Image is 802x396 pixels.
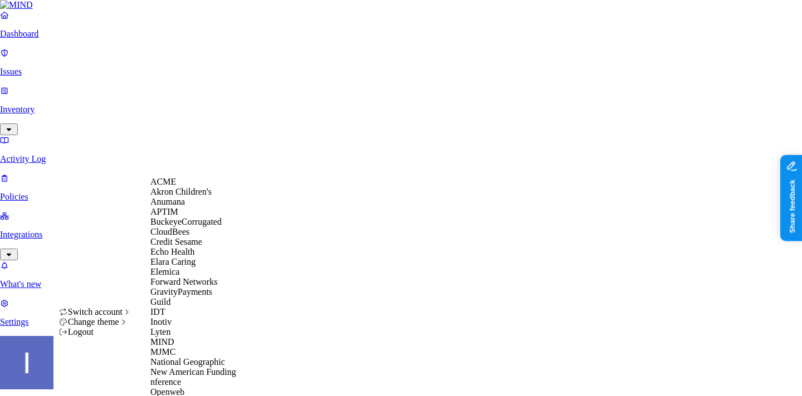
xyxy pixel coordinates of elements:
span: APTIM [150,207,178,216]
span: Anumana [150,197,185,206]
span: nference [150,377,181,387]
span: CloudBees [150,227,189,236]
span: MIND [150,337,174,346]
span: Guild [150,297,170,306]
span: Echo Health [150,247,195,256]
span: Elara Caring [150,257,195,266]
span: IDT [150,307,165,316]
span: Inotiv [150,317,172,326]
span: BuckeyeCorrugated [150,217,222,226]
span: Credit Sesame [150,237,202,246]
span: Change theme [68,317,119,326]
span: New American Funding [150,367,236,377]
span: MJMC [150,347,175,357]
span: ACME [150,177,176,186]
span: GravityPayments [150,287,212,296]
span: Lyten [150,327,170,336]
span: Elemica [150,267,179,276]
span: Akron Children's [150,187,212,196]
div: Logout [59,327,132,337]
span: Switch account [68,307,123,316]
span: Forward Networks [150,277,217,286]
span: National Geographic [150,357,225,367]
